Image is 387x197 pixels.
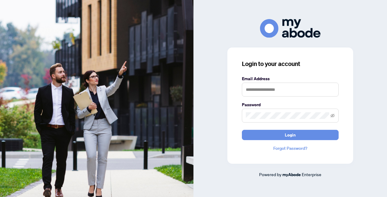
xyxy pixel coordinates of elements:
[260,19,320,38] img: ma-logo
[242,145,339,152] a: Forgot Password?
[282,171,301,178] a: myAbode
[242,60,339,68] h3: Login to your account
[259,172,281,177] span: Powered by
[242,101,339,108] label: Password
[302,172,321,177] span: Enterprise
[242,130,339,140] button: Login
[330,113,335,118] span: eye-invisible
[285,130,296,140] span: Login
[242,75,339,82] label: Email Address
